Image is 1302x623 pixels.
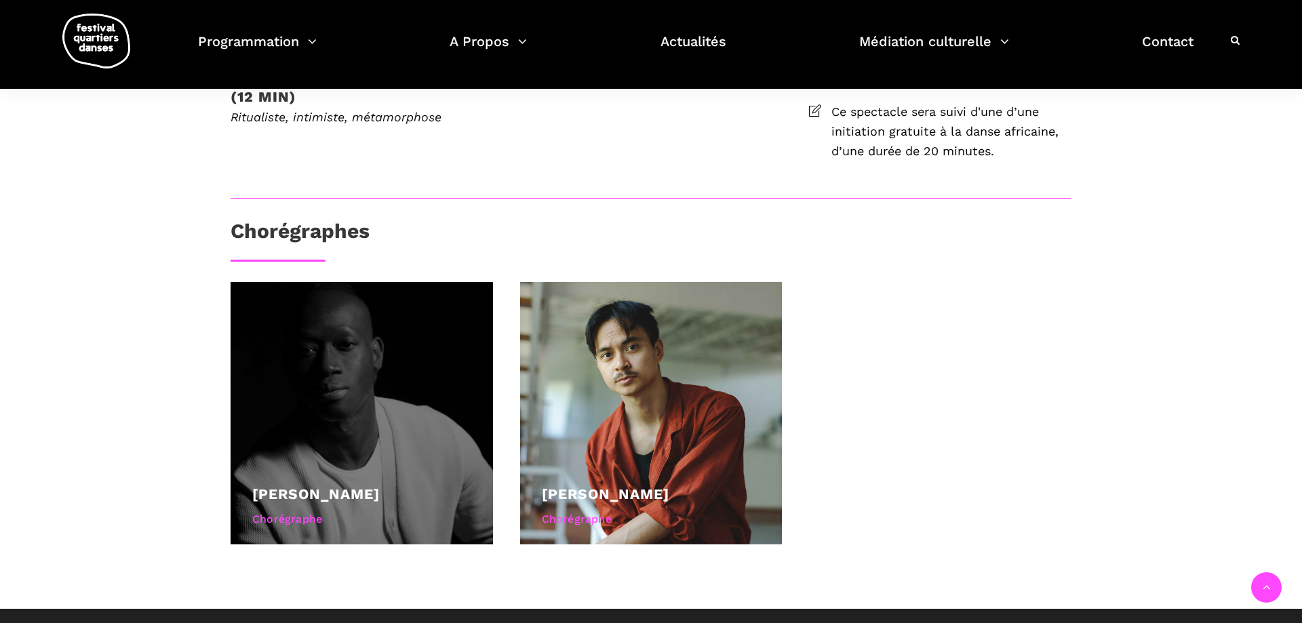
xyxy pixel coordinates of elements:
span: Ce spectacle sera suivi d'une d’une initiation gratuite à la danse africaine, d’une durée de 20 m... [831,102,1071,161]
a: Médiation culturelle [859,30,1009,70]
a: Actualités [660,30,726,70]
em: Ritualiste, intimiste, métamorphose [231,110,441,124]
div: Chorégraphe [542,510,761,528]
a: [PERSON_NAME] [542,485,669,502]
a: Programmation [198,30,317,70]
img: logo-fqd-med [62,14,130,68]
a: Contact [1142,30,1193,70]
h3: Chorégraphes [231,219,370,253]
a: [PERSON_NAME] [252,485,380,502]
a: A Propos [450,30,527,70]
div: Chorégraphe [252,510,471,528]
